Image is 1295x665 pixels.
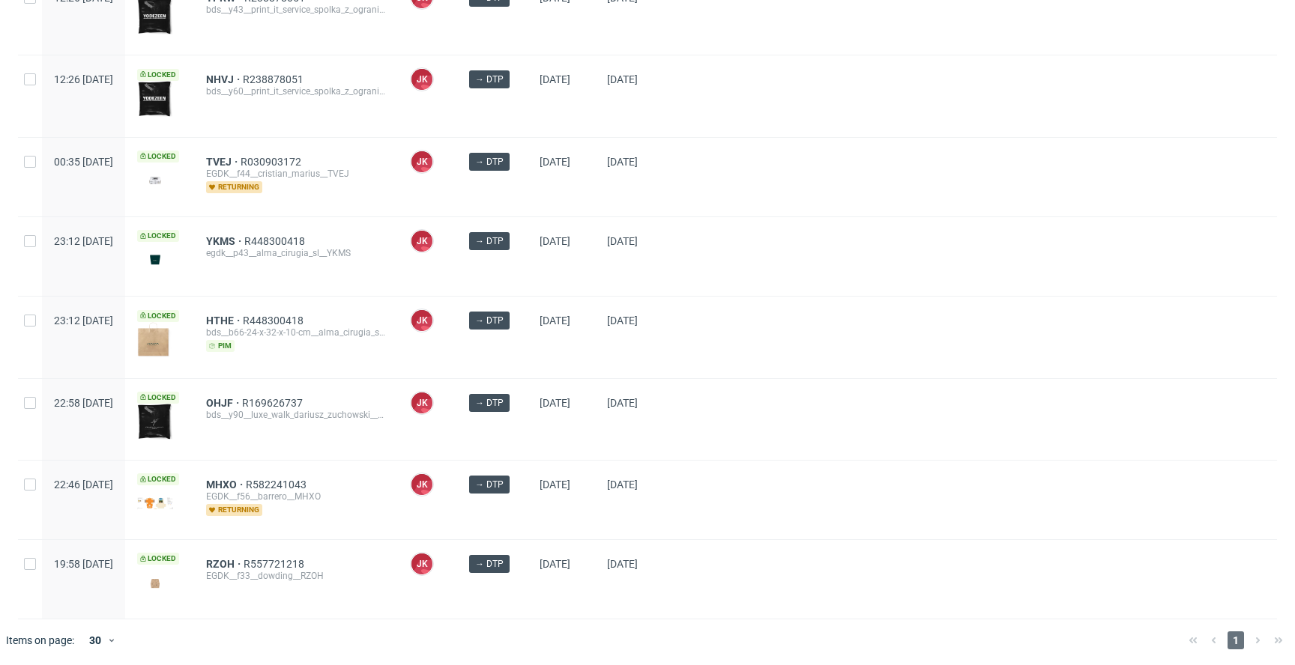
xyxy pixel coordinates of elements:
[540,397,570,409] span: [DATE]
[137,553,179,565] span: Locked
[206,558,244,570] a: RZOH
[206,168,386,180] div: EGDK__f44__cristian_marius__TVEJ
[244,558,307,570] a: R557721218
[54,558,113,570] span: 19:58 [DATE]
[607,479,638,491] span: [DATE]
[540,156,570,168] span: [DATE]
[607,315,638,327] span: [DATE]
[243,315,307,327] a: R448300418
[206,85,386,97] div: bds__y60__print_it_service_spolka_z_ograniczona_odpowiedzialnoscia__NHVJ
[137,250,173,270] img: version_two_editor_design.png
[54,156,113,168] span: 00:35 [DATE]
[206,247,386,259] div: egdk__p43__alma_cirugia_sl__YKMS
[206,340,235,352] span: pim
[206,397,242,409] a: OHJF
[137,473,179,485] span: Locked
[80,630,107,651] div: 30
[206,570,386,582] div: EGDK__f33__dowding__RZOH
[540,479,570,491] span: [DATE]
[411,392,432,413] figcaption: JK
[137,322,173,358] img: version_two_editor_design.png
[411,69,432,90] figcaption: JK
[206,73,243,85] a: NHVJ
[475,314,504,327] span: → DTP
[475,234,504,248] span: → DTP
[206,504,262,516] span: returning
[206,327,386,338] div: bds__b66-24-x-32-x-10-cm__alma_cirugia_sl__HTHE
[411,151,432,172] figcaption: JK
[206,479,246,491] a: MHXO
[607,235,638,247] span: [DATE]
[475,557,504,571] span: → DTP
[206,4,386,16] div: bds__y43__print_it_service_spolka_z_ograniczona_odpowiedzialnoscia__YPRW
[137,310,179,322] span: Locked
[206,409,386,421] div: bds__y90__luxe_walk_dariusz_zuchowski__OHJF
[475,155,504,168] span: → DTP
[6,633,74,648] span: Items on page:
[246,479,310,491] a: R582241043
[137,69,179,81] span: Locked
[607,156,638,168] span: [DATE]
[411,231,432,252] figcaption: JK
[1228,631,1244,649] span: 1
[475,73,504,86] span: → DTP
[411,553,432,574] figcaption: JK
[242,397,306,409] a: R169626737
[206,315,243,327] a: HTHE
[206,181,262,193] span: returning
[137,573,173,593] img: version_two_editor_design.png
[475,396,504,410] span: → DTP
[137,404,173,440] img: version_two_editor_design
[540,558,570,570] span: [DATE]
[411,310,432,331] figcaption: JK
[137,81,173,117] img: version_two_editor_design
[540,235,570,247] span: [DATE]
[607,73,638,85] span: [DATE]
[244,235,308,247] a: R448300418
[137,230,179,242] span: Locked
[54,397,113,409] span: 22:58 [DATE]
[607,558,638,570] span: [DATE]
[206,235,244,247] a: YKMS
[137,497,173,510] img: version_two_editor_design.png
[607,397,638,409] span: [DATE]
[137,151,179,163] span: Locked
[411,474,432,495] figcaption: JK
[206,491,386,502] div: EGDK__f56__barrero__MHXO
[54,479,113,491] span: 22:46 [DATE]
[206,156,241,168] a: TVEJ
[137,170,173,190] img: version_two_editor_design
[475,478,504,491] span: → DTP
[54,235,113,247] span: 23:12 [DATE]
[137,392,179,404] span: Locked
[241,156,304,168] a: R030903172
[540,73,570,85] span: [DATE]
[243,73,307,85] a: R238878051
[54,73,113,85] span: 12:26 [DATE]
[540,315,570,327] span: [DATE]
[54,315,113,327] span: 23:12 [DATE]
